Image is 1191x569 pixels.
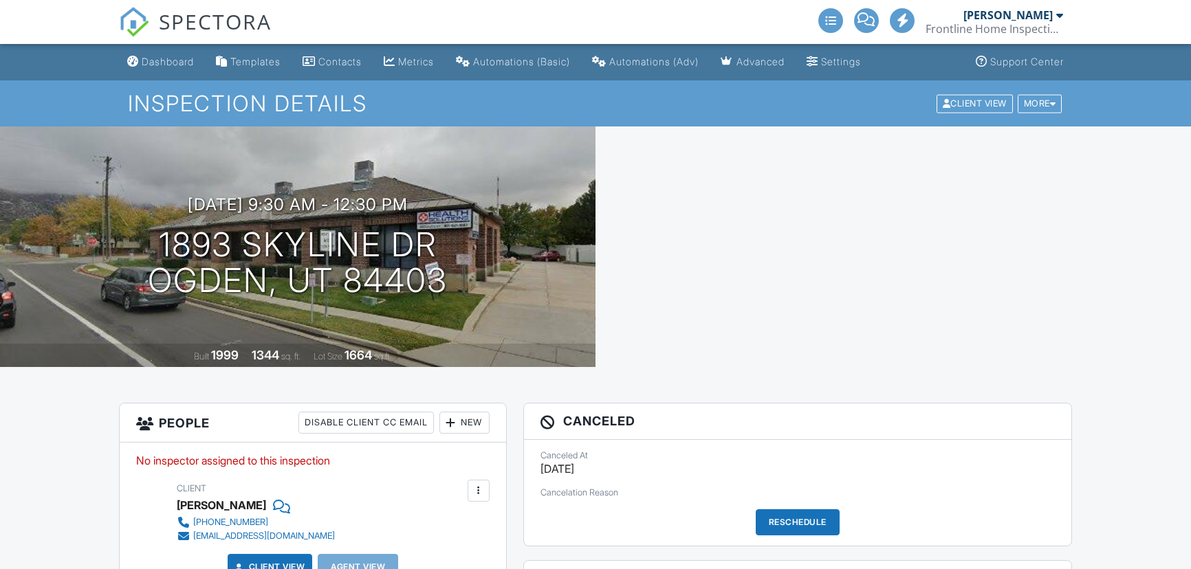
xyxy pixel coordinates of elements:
div: 1664 [345,348,372,362]
div: [PHONE_NUMBER] [193,517,268,528]
div: New [439,412,490,434]
div: Cancelation Reason [540,487,1055,498]
a: Automations (Basic) [450,49,576,75]
div: Dashboard [142,56,194,67]
div: Automations (Basic) [473,56,570,67]
a: Dashboard [122,49,199,75]
div: [PERSON_NAME] [963,8,1053,22]
div: Metrics [398,56,434,67]
div: 1344 [252,348,279,362]
h3: People [120,403,505,443]
a: Templates [210,49,286,75]
div: 1999 [211,348,239,362]
div: More [1018,94,1062,113]
div: Support Center [990,56,1064,67]
a: Support Center [970,49,1069,75]
span: sq.ft. [374,351,391,361]
div: Contacts [318,56,362,67]
div: Reschedule [756,509,840,535]
a: [PHONE_NUMBER] [177,515,335,529]
div: Automations (Adv) [609,56,699,67]
div: Templates [230,56,281,67]
span: Built [194,351,209,361]
div: Client View [937,94,1013,113]
div: Frontline Home Inspections [926,22,1063,36]
h3: [DATE] 9:30 am - 12:30 pm [188,195,408,214]
a: Advanced [715,49,790,75]
img: The Best Home Inspection Software - Spectora [119,7,149,37]
div: [EMAIL_ADDRESS][DOMAIN_NAME] [193,531,335,542]
h3: Canceled [524,403,1071,439]
a: Metrics [378,49,439,75]
div: Settings [821,56,861,67]
h1: 1893 Skyline Dr Ogden, UT 84403 [148,227,448,300]
div: Disable Client CC Email [298,412,434,434]
span: Lot Size [314,351,342,361]
p: [DATE] [540,461,1055,476]
h1: Inspection Details [128,91,1063,115]
a: Client View [935,98,1016,108]
span: sq. ft. [281,351,301,361]
span: SPECTORA [159,7,272,36]
div: Canceled At [540,450,1055,461]
a: SPECTORA [119,19,272,47]
a: Settings [801,49,866,75]
a: Automations (Advanced) [587,49,704,75]
div: [PERSON_NAME] [177,495,266,515]
a: [EMAIL_ADDRESS][DOMAIN_NAME] [177,529,335,543]
div: Advanced [736,56,785,67]
p: No inspector assigned to this inspection [136,453,489,468]
span: Client [177,483,206,493]
a: Contacts [297,49,367,75]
